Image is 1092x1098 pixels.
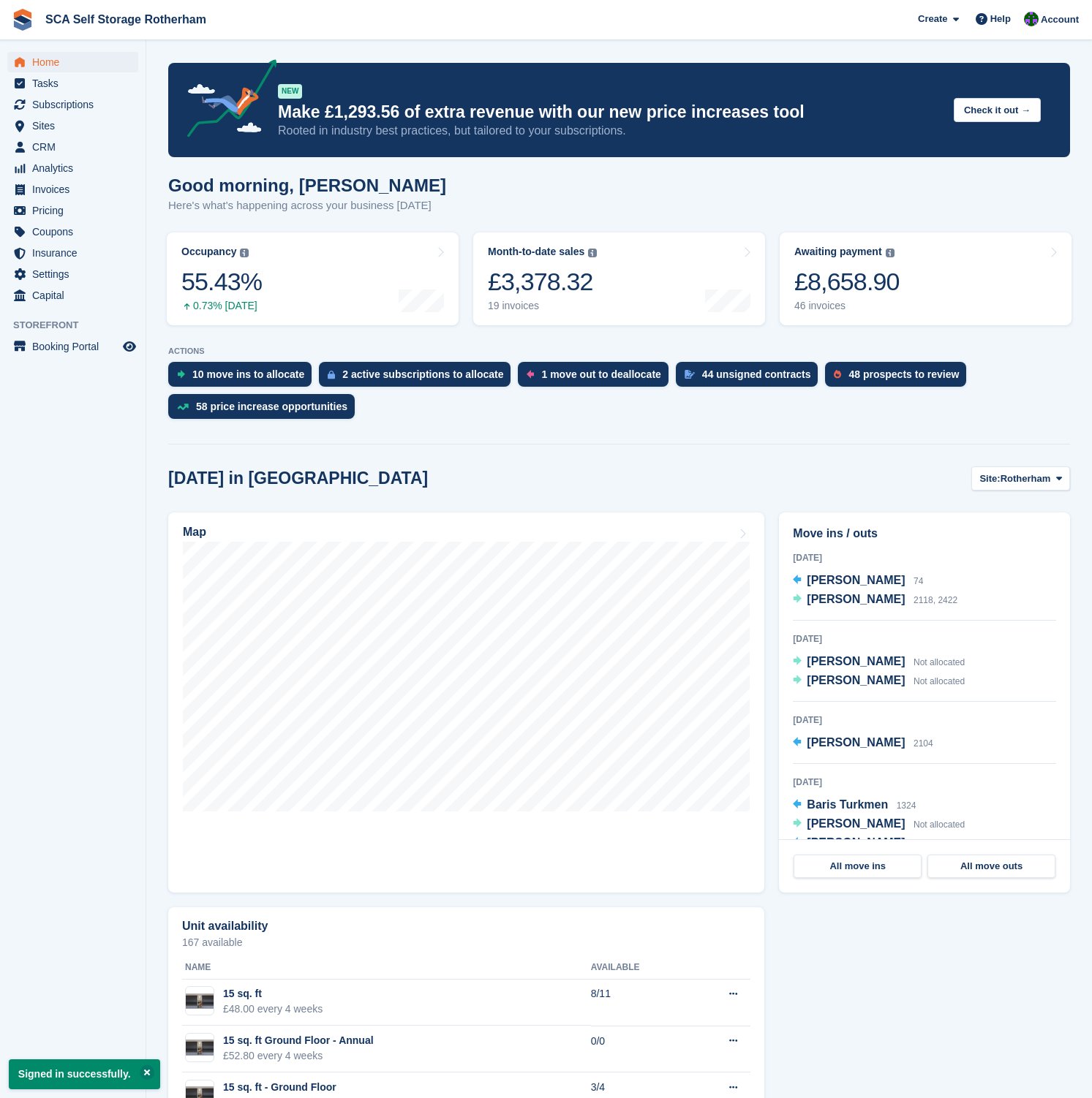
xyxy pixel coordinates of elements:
span: [PERSON_NAME] [807,817,905,830]
a: SCA Self Storage Rotherham [39,7,212,31]
div: 2 active subscriptions to allocate [342,368,503,380]
div: 10 move ins to allocate [192,368,304,380]
span: Rotherham [1001,472,1051,486]
button: Check it out → [954,98,1041,122]
a: Month-to-date sales £3,378.32 19 invoices [473,232,765,325]
a: [PERSON_NAME] Not allocated [793,815,965,834]
h1: Good morning, [PERSON_NAME] [168,175,446,195]
span: [PERSON_NAME] [807,574,905,586]
span: Tasks [32,73,120,94]
img: Ross Chapman [1024,12,1039,26]
a: All move outs [927,855,1055,878]
span: 74 [914,576,923,586]
div: [DATE] [793,713,1056,727]
span: Create [918,12,947,26]
a: menu [7,200,138,221]
div: [DATE] [793,551,1056,564]
a: menu [7,222,138,242]
div: 15 sq. ft [223,986,323,1002]
span: Home [32,52,120,72]
div: [DATE] [793,632,1056,645]
span: Not allocated [914,657,965,667]
div: [DATE] [793,776,1056,789]
a: menu [7,158,138,178]
a: [PERSON_NAME] Not allocated [793,672,965,691]
a: menu [7,285,138,306]
a: [PERSON_NAME] Not allocated [793,834,965,853]
span: [PERSON_NAME] [807,655,905,667]
div: 19 invoices [488,300,597,312]
img: 15%20SQ.FT.jpg [186,1040,214,1056]
img: price_increase_opportunities-93ffe204e8149a01c8c9dc8f82e8f89637d9d84a8eef4429ea346261dce0b2c0.svg [177,404,189,410]
div: 15 sq. ft Ground Floor - Annual [223,1033,374,1048]
span: [PERSON_NAME] [807,736,905,749]
span: Capital [32,285,120,306]
span: Storefront [13,318,146,333]
span: [PERSON_NAME] [807,836,905,849]
img: move_outs_to_deallocate_icon-f764333ba52eb49d3ac5e1228854f67142a1ed5810a6f6cc68b1a99e826820c5.svg [527,370,534,379]
p: 167 available [182,937,750,947]
a: 44 unsigned contracts [676,362,826,394]
a: menu [7,264,138,284]
p: ACTIONS [168,347,1070,356]
p: Signed in successfully. [9,1059,160,1089]
div: Awaiting payment [794,246,882,258]
span: [PERSON_NAME] [807,674,905,686]
div: 0.73% [DATE] [181,300,262,312]
span: [PERSON_NAME] [807,593,905,605]
a: menu [7,137,138,157]
td: 0/0 [591,1026,689,1072]
span: Baris Turkmen [807,798,888,811]
a: menu [7,73,138,94]
div: £48.00 every 4 weeks [223,1002,323,1017]
p: Make £1,293.56 of extra revenue with our new price increases tool [278,102,942,123]
img: 15%20SQ.FT.jpg [186,993,214,1010]
a: 2 active subscriptions to allocate [319,362,518,394]
a: Baris Turkmen 1324 [793,796,916,815]
img: move_ins_to_allocate_icon-fdf77a2bb77ea45bf5b3d319d69a93e2d87916cf1d5bf7949dd705db3b84f3ca.svg [177,370,185,379]
span: Not allocated [914,838,965,849]
button: Site: Rotherham [971,466,1070,491]
span: 2104 [914,738,933,749]
a: Awaiting payment £8,658.90 46 invoices [780,232,1072,325]
a: 10 move ins to allocate [168,362,319,394]
td: 8/11 [591,979,689,1026]
img: icon-info-grey-7440780725fd019a000dd9b08b2336e03edf1995a4989e88bcd33f0948082b44.svg [588,249,597,257]
div: 46 invoices [794,300,900,312]
a: [PERSON_NAME] Not allocated [793,653,965,672]
h2: Move ins / outs [793,525,1056,542]
h2: Map [183,526,206,539]
span: CRM [32,137,120,157]
a: [PERSON_NAME] 2118, 2422 [793,591,957,610]
span: Help [990,12,1011,26]
div: 55.43% [181,267,262,297]
a: [PERSON_NAME] 74 [793,572,923,591]
a: menu [7,52,138,72]
a: 1 move out to deallocate [518,362,675,394]
div: Month-to-date sales [488,246,584,258]
div: 58 price increase opportunities [196,401,347,412]
span: Not allocated [914,676,965,686]
a: menu [7,336,138,357]
img: prospect-51fa495bee0391a8d652442698ab0144808aea92771e9ea1ae160a38d050c398.svg [834,370,841,379]
a: Preview store [121,338,138,355]
a: Occupancy 55.43% 0.73% [DATE] [167,232,459,325]
th: Name [182,956,591,980]
a: [PERSON_NAME] 2104 [793,734,933,753]
img: icon-info-grey-7440780725fd019a000dd9b08b2336e03edf1995a4989e88bcd33f0948082b44.svg [886,249,895,257]
span: Site: [979,472,1000,486]
span: Invoices [32,179,120,200]
a: menu [7,94,138,115]
span: Settings [32,264,120,284]
a: Map [168,512,764,893]
img: contract_signature_icon-13c848040528278c33f63329250d36e43548de30e8caae1d1a13099fd9432cc5.svg [685,370,695,379]
a: 48 prospects to review [825,362,974,394]
span: Account [1041,12,1079,27]
img: stora-icon-8386f47178a22dfd0bd8f6a31ec36ba5ce8667c1dd55bd0f319d3a0aa187defe.svg [12,9,34,31]
span: 2118, 2422 [914,595,957,605]
div: £52.80 every 4 weeks [223,1048,374,1064]
div: 1 move out to deallocate [541,368,660,380]
div: 44 unsigned contracts [702,368,811,380]
span: Pricing [32,200,120,221]
img: price-adjustments-announcement-icon-8257ccfd72463d97f412b2fc003d46551f7dbcb40ab6d574587a9cd5c0d94... [175,59,277,143]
